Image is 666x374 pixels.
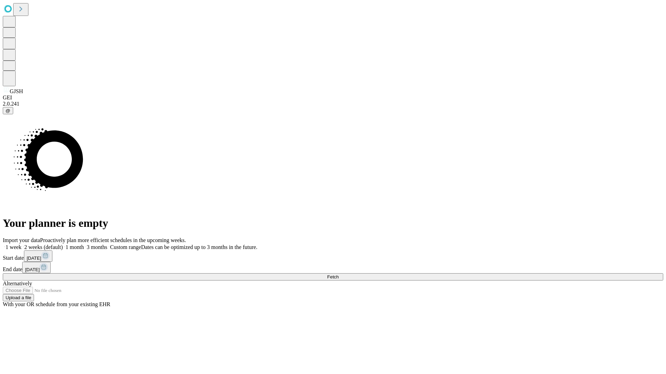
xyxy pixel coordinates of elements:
span: Dates can be optimized up to 3 months in the future. [141,244,257,250]
button: [DATE] [24,250,52,262]
span: With your OR schedule from your existing EHR [3,301,110,307]
span: [DATE] [27,256,41,261]
span: 1 week [6,244,22,250]
h1: Your planner is empty [3,217,663,230]
span: 1 month [66,244,84,250]
span: GJSH [10,88,23,94]
span: [DATE] [25,267,40,272]
div: GEI [3,95,663,101]
span: Alternatively [3,280,32,286]
div: End date [3,262,663,273]
span: Proactively plan more efficient schedules in the upcoming weeks. [40,237,186,243]
button: [DATE] [22,262,51,273]
button: Fetch [3,273,663,280]
div: 2.0.241 [3,101,663,107]
span: @ [6,108,10,113]
button: Upload a file [3,294,34,301]
span: Import your data [3,237,40,243]
button: @ [3,107,13,114]
span: Fetch [327,274,339,279]
div: Start date [3,250,663,262]
span: 2 weeks (default) [24,244,63,250]
span: 3 months [87,244,107,250]
span: Custom range [110,244,141,250]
